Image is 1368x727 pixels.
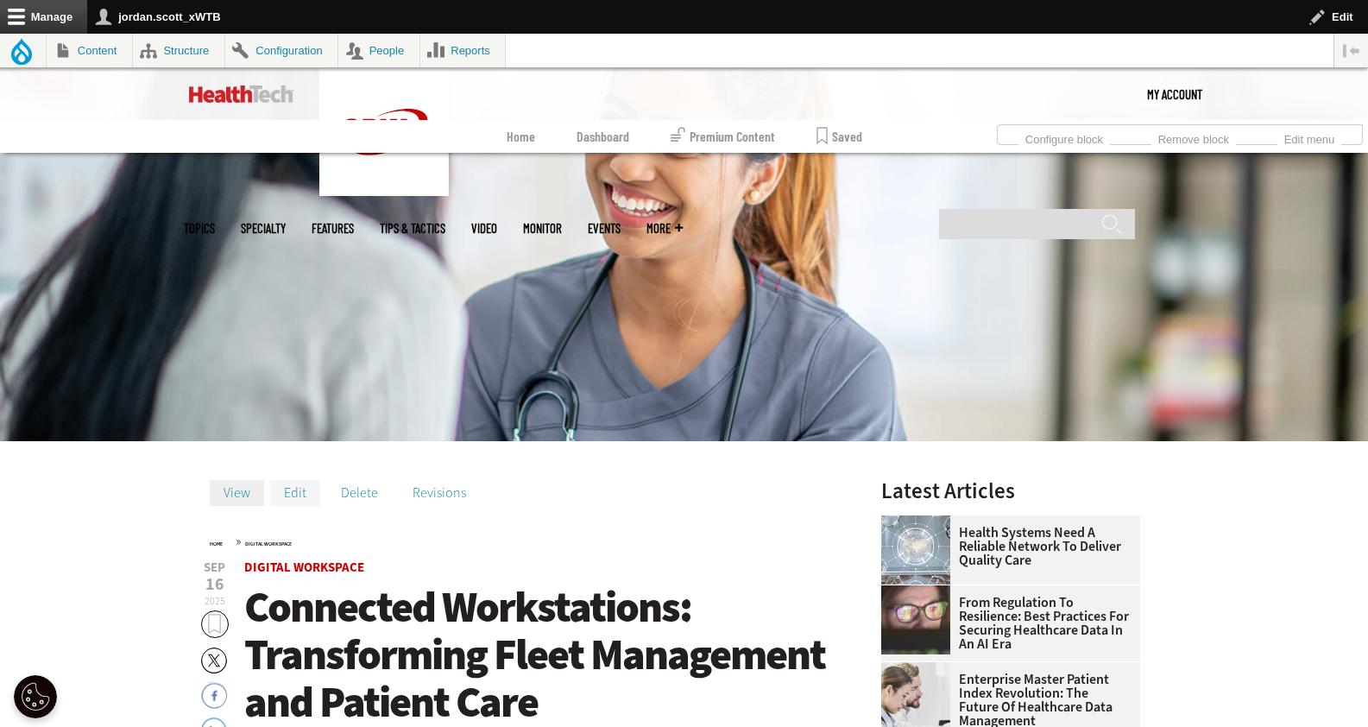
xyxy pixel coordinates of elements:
div: Cookie Settings [14,675,57,718]
a: CDW [319,182,449,200]
h3: Latest Articles [881,480,1140,502]
span: 16 [201,576,229,593]
a: Features [312,222,354,235]
a: From Regulation to Resilience: Best Practices for Securing Healthcare Data in an AI Era [881,596,1130,651]
img: Home [319,68,449,196]
a: Remove block [1151,128,1236,147]
a: Tips & Tactics [380,222,445,235]
a: Dashboard [577,120,629,153]
img: woman wearing glasses looking at healthcare data on screen [881,585,950,654]
a: People [338,34,419,67]
a: Configuration [225,34,337,67]
a: Events [588,222,621,235]
span: Sep [201,561,229,574]
a: Home [210,541,223,547]
span: Specialty [241,222,286,235]
a: Digital Workspace [245,541,292,547]
img: Home [189,85,293,103]
a: medical researchers look at data on desktop monitor [881,662,959,676]
a: Premium Content [671,120,775,153]
a: Video [471,222,497,235]
a: Edit menu [1277,128,1341,147]
span: 2025 [205,594,225,608]
img: Healthcare networking [881,515,950,585]
a: Edit [270,480,320,506]
a: Structure [133,34,224,67]
button: Open Preferences [14,675,57,718]
a: Content [47,34,132,67]
button: Vertical orientation [1334,34,1368,67]
a: View [210,480,264,506]
a: Revisions [399,480,480,506]
a: Reports [420,34,506,67]
a: My Account [1147,68,1202,120]
a: woman wearing glasses looking at healthcare data on screen [881,585,959,599]
a: MonITor [523,222,562,235]
a: Delete [327,480,392,506]
span: More [646,222,683,235]
div: User menu [1147,68,1202,120]
a: Saved [816,120,862,153]
div: » [210,534,836,548]
a: Configure block [1018,128,1110,147]
a: Health Systems Need a Reliable Network To Deliver Quality Care [881,526,1130,567]
span: Topics [184,222,215,235]
a: Healthcare networking [881,515,959,529]
a: Digital Workspace [244,559,364,576]
a: Home [507,120,535,153]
